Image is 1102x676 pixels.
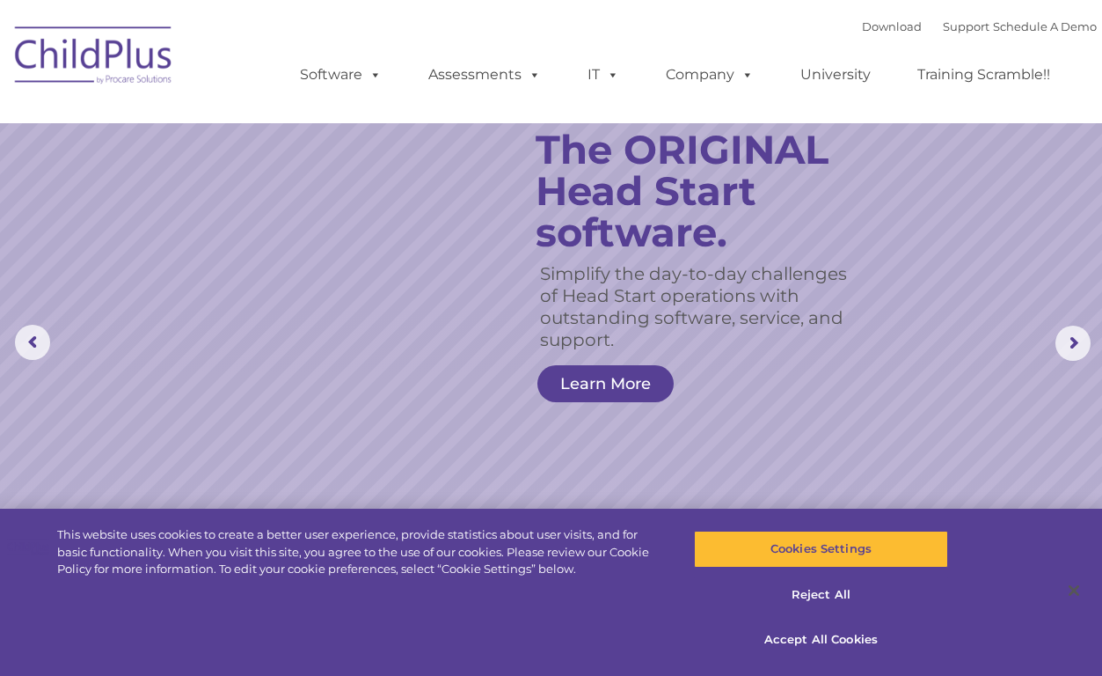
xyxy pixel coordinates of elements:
img: ChildPlus by Procare Solutions [6,14,182,102]
button: Accept All Cookies [694,621,947,658]
a: University [783,57,888,92]
a: Download [862,19,922,33]
a: Learn More [537,365,674,402]
font: | [862,19,1097,33]
rs-layer: The ORIGINAL Head Start software. [536,129,879,253]
div: This website uses cookies to create a better user experience, provide statistics about user visit... [57,526,661,578]
a: Software [282,57,399,92]
button: Cookies Settings [694,531,947,568]
a: Support [943,19,989,33]
a: Company [648,57,771,92]
button: Reject All [694,577,947,614]
a: Schedule A Demo [993,19,1097,33]
rs-layer: Simplify the day-to-day challenges of Head Start operations with outstanding software, service, a... [540,263,863,351]
a: IT [570,57,637,92]
a: Training Scramble!! [900,57,1068,92]
button: Close [1055,571,1093,610]
a: Assessments [411,57,558,92]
